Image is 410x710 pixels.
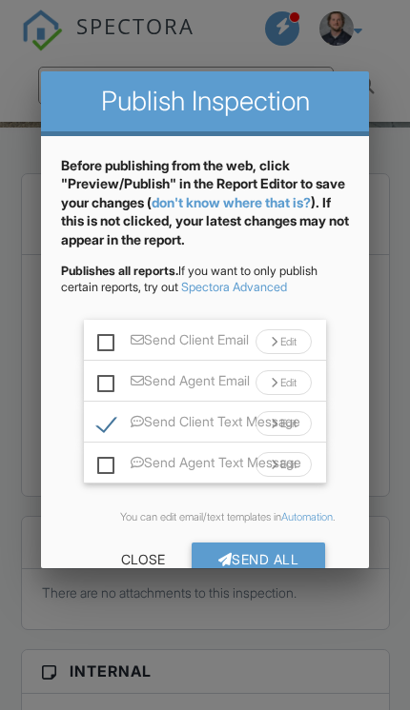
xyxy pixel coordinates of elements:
[192,542,326,577] div: Send All
[256,329,312,354] div: Edit
[97,373,250,397] label: Send Agent Email
[256,370,312,395] div: Edit
[152,194,311,210] a: don't know where that is?
[97,332,249,356] label: Send Client Email
[256,411,312,436] div: Edit
[256,452,312,477] div: Edit
[94,542,192,577] div: Close
[61,264,318,295] span: If you want to only publish certain reports, try out
[281,510,333,523] a: Automation
[97,414,300,438] label: Send Client Text Message
[97,455,301,479] label: Send Agent Text Message
[61,156,349,263] div: Before publishing from the web, click "Preview/Publish" in the Report Editor to save your changes...
[181,280,287,294] a: Spectora Advanced
[61,264,178,278] strong: Publishes all reports.
[54,85,356,118] h2: Publish Inspection
[74,510,336,523] div: You can edit email/text templates in .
